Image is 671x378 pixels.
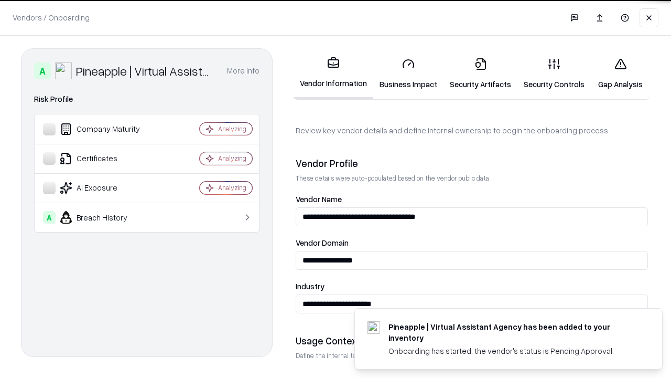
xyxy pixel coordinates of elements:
[218,124,246,133] div: Analyzing
[296,195,648,203] label: Vendor Name
[34,93,259,106] div: Risk Profile
[227,61,259,80] button: More info
[43,152,168,165] div: Certificates
[296,239,648,247] label: Vendor Domain
[443,49,517,98] a: Security Artifacts
[43,211,56,224] div: A
[13,12,90,23] p: Vendors / Onboarding
[296,351,648,360] p: Define the internal team and reason for using this vendor. This helps assess business relevance a...
[373,49,443,98] a: Business Impact
[517,49,591,98] a: Security Controls
[388,321,637,343] div: Pineapple | Virtual Assistant Agency has been added to your inventory
[43,211,168,224] div: Breach History
[367,321,380,334] img: trypineapple.com
[296,174,648,183] p: These details were auto-populated based on the vendor public data
[218,183,246,192] div: Analyzing
[388,345,637,356] div: Onboarding has started, the vendor's status is Pending Approval.
[55,62,72,79] img: Pineapple | Virtual Assistant Agency
[43,182,168,194] div: AI Exposure
[76,62,214,79] div: Pineapple | Virtual Assistant Agency
[43,123,168,135] div: Company Maturity
[218,154,246,163] div: Analyzing
[296,334,648,347] div: Usage Context
[591,49,650,98] a: Gap Analysis
[294,48,373,99] a: Vendor Information
[296,125,648,136] p: Review key vendor details and define internal ownership to begin the onboarding process.
[34,62,51,79] div: A
[296,157,648,170] div: Vendor Profile
[296,282,648,290] label: Industry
